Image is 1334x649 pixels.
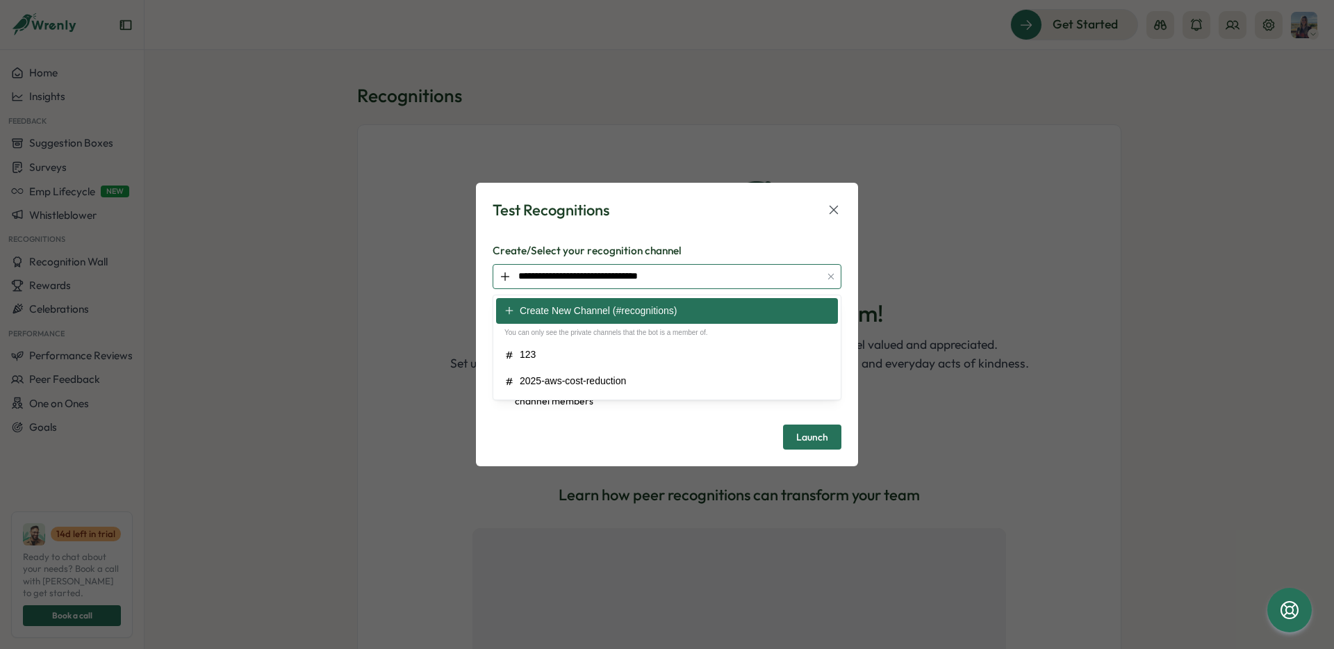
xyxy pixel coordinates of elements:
[520,374,626,389] div: 2025-aws-cost-reduction
[493,243,841,258] p: Create/Select your recognition channel
[493,199,609,221] p: Test Recognitions
[796,432,828,442] span: Launch
[783,425,841,450] button: Launch
[520,347,536,363] div: 123
[520,304,677,319] div: Create New Channel (#recognitions)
